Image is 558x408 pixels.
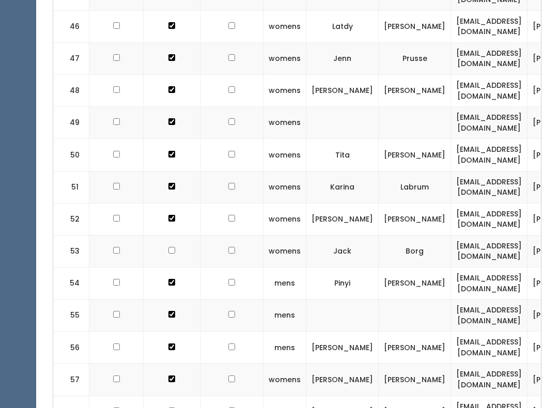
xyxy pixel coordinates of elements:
td: Borg [379,235,451,267]
td: [PERSON_NAME] [306,364,379,396]
td: [EMAIL_ADDRESS][DOMAIN_NAME] [451,107,528,139]
td: [PERSON_NAME] [379,332,451,364]
td: mens [263,300,306,332]
td: [EMAIL_ADDRESS][DOMAIN_NAME] [451,10,528,42]
td: Labrum [379,171,451,203]
td: 54 [53,267,89,299]
td: 53 [53,235,89,267]
td: womens [263,203,306,235]
td: womens [263,235,306,267]
td: 52 [53,203,89,235]
td: 55 [53,300,89,332]
td: Jack [306,235,379,267]
td: [PERSON_NAME] [379,364,451,396]
td: [PERSON_NAME] [379,75,451,107]
td: 47 [53,42,89,74]
td: [EMAIL_ADDRESS][DOMAIN_NAME] [451,75,528,107]
td: Jenn [306,42,379,74]
td: womens [263,139,306,171]
td: [PERSON_NAME] [379,10,451,42]
td: Prusse [379,42,451,74]
td: [EMAIL_ADDRESS][DOMAIN_NAME] [451,139,528,171]
td: 50 [53,139,89,171]
td: [PERSON_NAME] [379,203,451,235]
td: 46 [53,10,89,42]
td: womens [263,171,306,203]
td: [PERSON_NAME] [306,332,379,364]
td: womens [263,10,306,42]
td: 57 [53,364,89,396]
td: [EMAIL_ADDRESS][DOMAIN_NAME] [451,267,528,299]
td: [EMAIL_ADDRESS][DOMAIN_NAME] [451,364,528,396]
td: 48 [53,75,89,107]
td: womens [263,75,306,107]
td: womens [263,42,306,74]
td: [PERSON_NAME] [379,139,451,171]
td: 56 [53,332,89,364]
td: [EMAIL_ADDRESS][DOMAIN_NAME] [451,171,528,203]
td: [EMAIL_ADDRESS][DOMAIN_NAME] [451,235,528,267]
td: Latdy [306,10,379,42]
td: [EMAIL_ADDRESS][DOMAIN_NAME] [451,203,528,235]
td: Tita [306,139,379,171]
td: mens [263,332,306,364]
td: Karina [306,171,379,203]
td: [PERSON_NAME] [306,75,379,107]
td: womens [263,364,306,396]
td: Pinyi [306,267,379,299]
td: mens [263,267,306,299]
td: [PERSON_NAME] [379,267,451,299]
td: [EMAIL_ADDRESS][DOMAIN_NAME] [451,42,528,74]
td: 51 [53,171,89,203]
td: [PERSON_NAME] [306,203,379,235]
td: [EMAIL_ADDRESS][DOMAIN_NAME] [451,332,528,364]
td: [EMAIL_ADDRESS][DOMAIN_NAME] [451,300,528,332]
td: womens [263,107,306,139]
td: 49 [53,107,89,139]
